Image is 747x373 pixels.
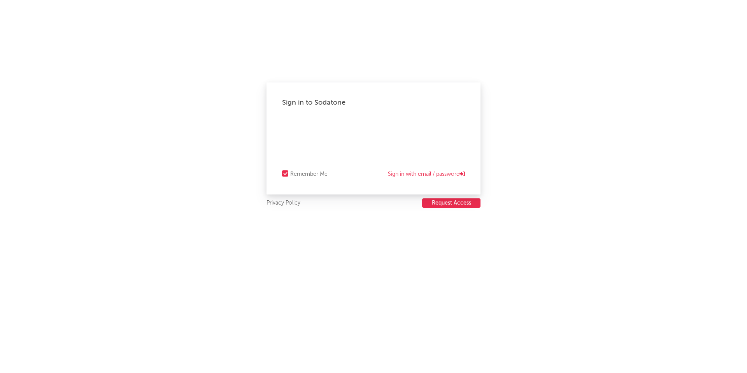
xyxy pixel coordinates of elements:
[267,198,300,208] a: Privacy Policy
[290,170,328,179] div: Remember Me
[282,98,465,107] div: Sign in to Sodatone
[388,170,465,179] a: Sign in with email / password
[422,198,480,208] button: Request Access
